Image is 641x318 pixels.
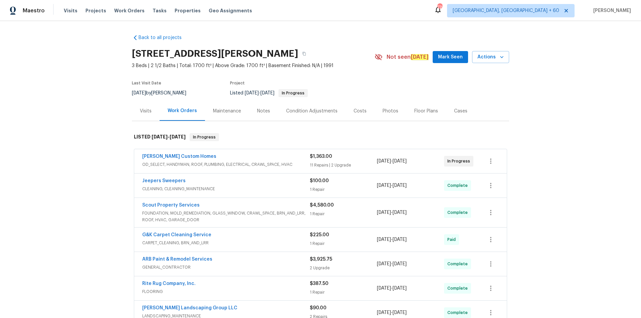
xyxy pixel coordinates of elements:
span: FOUNDATION, MOLD_REMEDIATION, GLASS_WINDOW, CRAWL_SPACE, BRN_AND_LRR, ROOF, HVAC, GARAGE_DOOR [142,210,310,223]
span: Last Visit Date [132,81,161,85]
span: Actions [477,53,504,61]
span: [DATE] [377,286,391,291]
span: Tasks [153,8,167,13]
span: [DATE] [393,183,407,188]
button: Copy Address [298,48,310,60]
span: Complete [447,209,470,216]
span: Work Orders [114,7,145,14]
div: Condition Adjustments [286,108,338,114]
span: $4,580.00 [310,203,334,208]
span: Complete [447,285,470,292]
span: - [377,236,407,243]
span: 3 Beds | 2 1/2 Baths | Total: 1700 ft² | Above Grade: 1700 ft² | Basement Finished: N/A | 1991 [132,62,375,69]
a: G&K Carpet Cleaning Service [142,233,211,237]
span: Complete [447,182,470,189]
a: Scout Property Services [142,203,200,208]
span: Mark Seen [438,53,463,61]
span: $100.00 [310,179,329,183]
span: [DATE] [170,134,186,139]
div: LISTED [DATE]-[DATE]In Progress [132,126,509,148]
span: Listed [230,91,308,95]
span: Paid [447,236,458,243]
span: - [377,209,407,216]
div: Costs [354,108,367,114]
span: - [377,182,407,189]
h6: LISTED [134,133,186,141]
div: 1 Repair [310,211,377,217]
span: [PERSON_NAME] [591,7,631,14]
span: - [377,285,407,292]
span: In Progress [190,134,218,140]
span: - [377,158,407,165]
em: [DATE] [411,54,429,60]
span: [DATE] [393,262,407,266]
span: [DATE] [393,286,407,291]
div: 1 Repair [310,289,377,296]
span: [DATE] [152,134,168,139]
div: Floor Plans [414,108,438,114]
span: Visits [64,7,77,14]
span: - [245,91,274,95]
div: Maintenance [213,108,241,114]
span: [GEOGRAPHIC_DATA], [GEOGRAPHIC_DATA] + 60 [453,7,559,14]
span: [DATE] [377,183,391,188]
div: 2 Upgrade [310,265,377,271]
div: 1 Repair [310,186,377,193]
span: In Progress [447,158,473,165]
div: Notes [257,108,270,114]
span: CLEANING, CLEANING_MAINTENANCE [142,186,310,192]
span: $1,363.00 [310,154,332,159]
div: by [PERSON_NAME] [132,89,194,97]
button: Actions [472,51,509,63]
span: [DATE] [377,159,391,164]
a: Back to all projects [132,34,196,41]
h2: [STREET_ADDRESS][PERSON_NAME] [132,50,298,57]
span: [DATE] [377,237,391,242]
span: OD_SELECT, HANDYMAN, ROOF, PLUMBING, ELECTRICAL, CRAWL_SPACE, HVAC [142,161,310,168]
span: Project [230,81,245,85]
span: Projects [85,7,106,14]
span: - [377,261,407,267]
span: Properties [175,7,201,14]
span: [DATE] [132,91,146,95]
div: 770 [437,4,442,11]
a: Rite Rug Company, Inc. [142,281,196,286]
span: $225.00 [310,233,329,237]
span: [DATE] [377,262,391,266]
span: $387.50 [310,281,329,286]
div: 1 Repair [310,240,377,247]
a: ARB Paint & Remodel Services [142,257,212,262]
span: - [377,309,407,316]
div: Photos [383,108,398,114]
span: Complete [447,309,470,316]
span: [DATE] [377,310,391,315]
span: Not seen [387,54,429,60]
div: Visits [140,108,152,114]
span: GENERAL_CONTRACTOR [142,264,310,271]
div: Cases [454,108,467,114]
span: [DATE] [377,210,391,215]
span: CARPET_CLEANING, BRN_AND_LRR [142,240,310,246]
span: [DATE] [260,91,274,95]
span: Geo Assignments [209,7,252,14]
span: [DATE] [393,237,407,242]
span: [DATE] [393,310,407,315]
span: [DATE] [245,91,259,95]
div: Work Orders [168,107,197,114]
span: FLOORING [142,288,310,295]
a: Jeepers Sweepers [142,179,186,183]
button: Mark Seen [433,51,468,63]
span: Maestro [23,7,45,14]
a: [PERSON_NAME] Landscaping Group LLC [142,306,237,310]
span: Complete [447,261,470,267]
span: [DATE] [393,210,407,215]
div: 11 Repairs | 2 Upgrade [310,162,377,169]
span: In Progress [279,91,307,95]
span: - [152,134,186,139]
span: [DATE] [393,159,407,164]
span: $90.00 [310,306,327,310]
span: $3,925.75 [310,257,332,262]
a: [PERSON_NAME] Custom Homes [142,154,216,159]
